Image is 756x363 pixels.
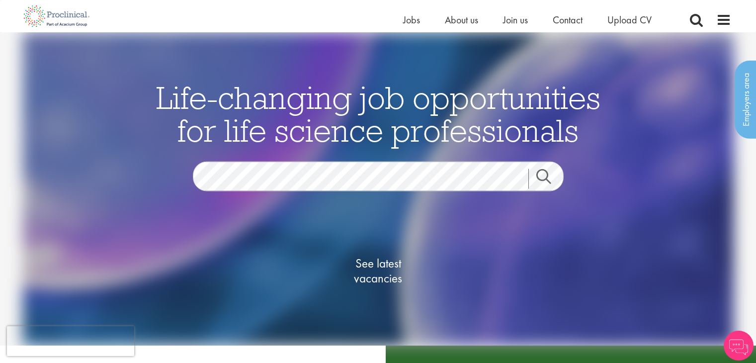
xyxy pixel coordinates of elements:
span: Life-changing job opportunities for life science professionals [156,77,600,150]
a: Upload CV [607,13,652,26]
img: candidate home [22,32,734,346]
a: Join us [503,13,528,26]
iframe: reCAPTCHA [7,326,134,356]
a: See latestvacancies [329,216,428,325]
img: Chatbot [724,331,754,361]
a: Jobs [403,13,420,26]
span: See latest vacancies [329,256,428,285]
a: Contact [553,13,583,26]
a: Job search submit button [528,169,571,188]
a: About us [445,13,478,26]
